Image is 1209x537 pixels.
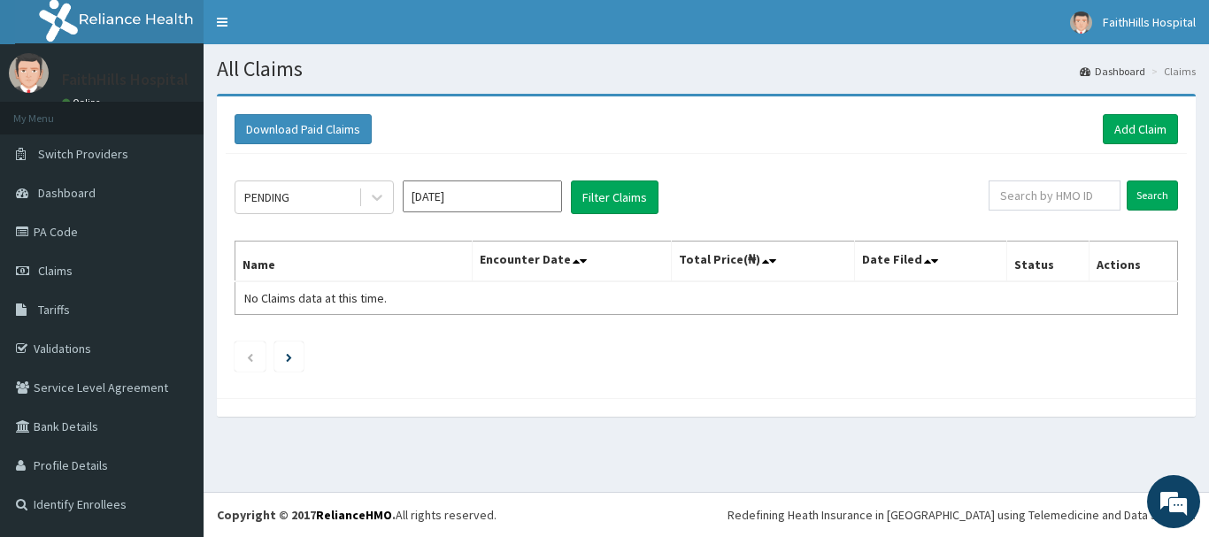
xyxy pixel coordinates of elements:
[38,263,73,279] span: Claims
[473,242,671,282] th: Encounter Date
[316,507,392,523] a: RelianceHMO
[1080,64,1145,79] a: Dashboard
[1147,64,1196,79] li: Claims
[38,146,128,162] span: Switch Providers
[235,242,473,282] th: Name
[855,242,1007,282] th: Date Filed
[9,53,49,93] img: User Image
[244,188,289,206] div: PENDING
[728,506,1196,524] div: Redefining Heath Insurance in [GEOGRAPHIC_DATA] using Telemedicine and Data Science!
[1070,12,1092,34] img: User Image
[571,180,658,214] button: Filter Claims
[62,72,189,88] p: FaithHills Hospital
[244,290,387,306] span: No Claims data at this time.
[403,180,562,212] input: Select Month and Year
[1127,180,1178,211] input: Search
[1007,242,1090,282] th: Status
[217,58,1196,81] h1: All Claims
[1103,14,1196,30] span: FaithHills Hospital
[989,180,1120,211] input: Search by HMO ID
[235,114,372,144] button: Download Paid Claims
[246,349,254,364] a: Previous page
[1089,242,1177,282] th: Actions
[671,242,855,282] th: Total Price(₦)
[1103,114,1178,144] a: Add Claim
[38,302,70,318] span: Tariffs
[286,349,292,364] a: Next page
[217,507,396,523] strong: Copyright © 2017 .
[38,185,96,201] span: Dashboard
[204,492,1209,537] footer: All rights reserved.
[62,96,104,109] a: Online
